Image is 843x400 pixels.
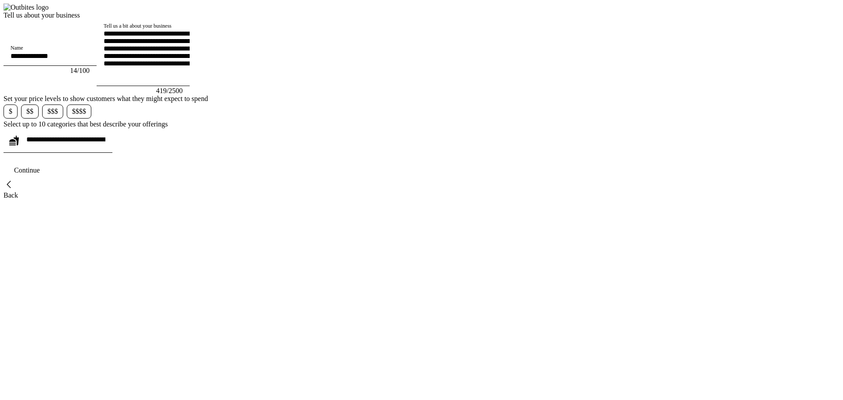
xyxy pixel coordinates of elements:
span: $$$ [47,108,58,115]
mat-hint: 419/2500 [156,86,183,95]
img: Outbites logo [4,4,49,11]
div: Back [4,191,208,199]
div: Tell us about your business [4,11,208,19]
span: $$ [26,108,33,115]
span: $ [9,108,12,115]
button: continue [4,162,50,179]
mat-chip-listbox: Enter price ranges [4,103,208,120]
div: Set your price levels to show customers what they might expect to spend [4,95,208,103]
div: Select up to 10 categories that best describe your offerings [4,120,208,128]
mat-label: Tell us a bit about your business [104,23,171,29]
div: Continue [14,166,40,174]
mat-label: Name [11,45,23,51]
mat-hint: 14/100 [70,66,90,75]
span: $$$$ [72,108,86,115]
